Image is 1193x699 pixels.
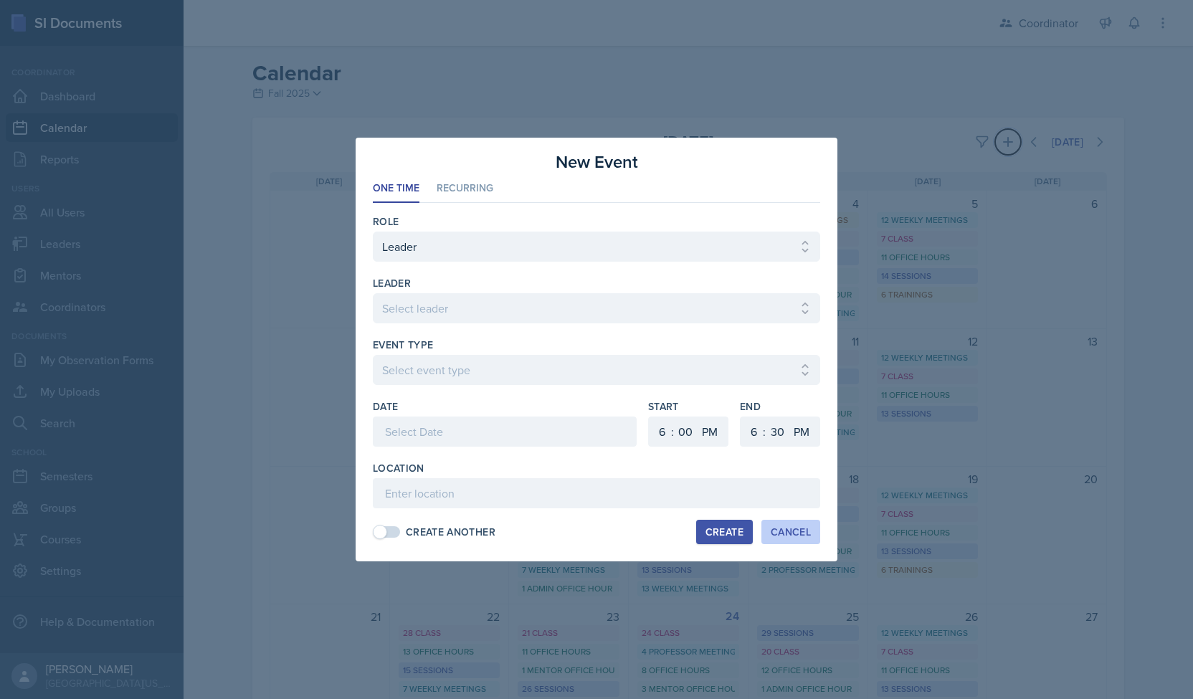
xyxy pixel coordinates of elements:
[373,338,434,352] label: Event Type
[696,520,753,544] button: Create
[373,276,411,290] label: leader
[556,149,638,175] h3: New Event
[705,526,743,538] div: Create
[437,175,493,203] li: Recurring
[771,526,811,538] div: Cancel
[406,525,495,540] div: Create Another
[373,399,398,414] label: Date
[648,399,728,414] label: Start
[373,461,424,475] label: Location
[763,423,766,440] div: :
[373,214,399,229] label: Role
[740,399,820,414] label: End
[761,520,820,544] button: Cancel
[671,423,674,440] div: :
[373,478,820,508] input: Enter location
[373,175,419,203] li: One Time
